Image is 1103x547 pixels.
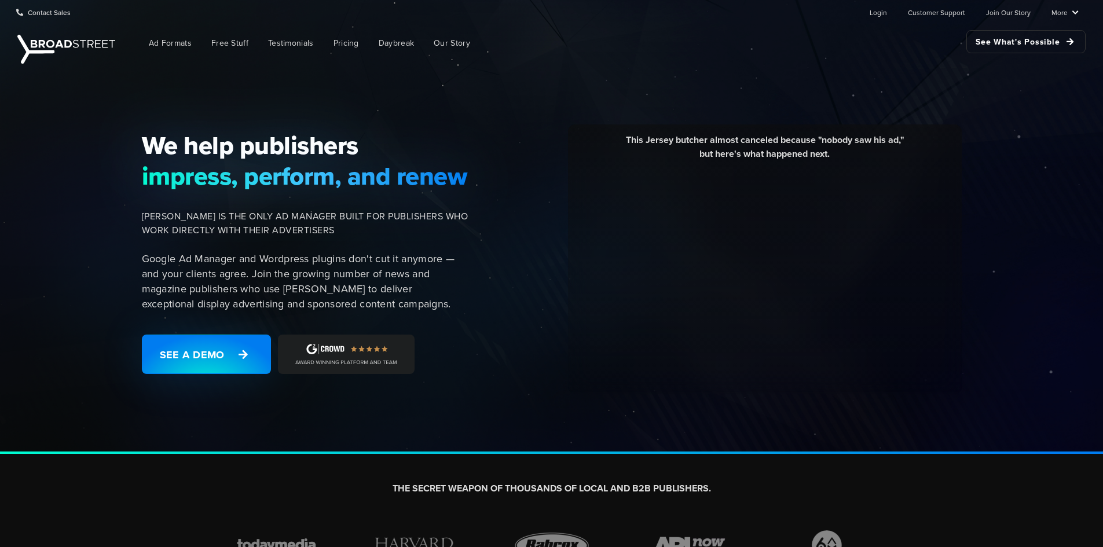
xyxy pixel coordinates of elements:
[142,210,468,237] span: [PERSON_NAME] IS THE ONLY AD MANAGER BUILT FOR PUBLISHERS WHO WORK DIRECTLY WITH THEIR ADVERTISERS
[211,37,248,49] span: Free Stuff
[986,1,1031,24] a: Join Our Story
[259,30,323,56] a: Testimonials
[370,30,423,56] a: Daybreak
[908,1,965,24] a: Customer Support
[142,251,468,311] p: Google Ad Manager and Wordpress plugins don't cut it anymore — and your clients agree. Join the g...
[577,170,953,381] iframe: YouTube video player
[122,24,1086,62] nav: Main
[142,161,468,191] span: impress, perform, and renew
[577,133,953,170] div: This Jersey butcher almost canceled because "nobody saw his ad," but here's what happened next.
[16,1,71,24] a: Contact Sales
[1051,1,1079,24] a: More
[434,37,470,49] span: Our Story
[149,37,192,49] span: Ad Formats
[17,35,115,64] img: Broadstreet | The Ad Manager for Small Publishers
[425,30,479,56] a: Our Story
[870,1,887,24] a: Login
[203,30,257,56] a: Free Stuff
[334,37,359,49] span: Pricing
[379,37,414,49] span: Daybreak
[268,37,314,49] span: Testimonials
[142,130,468,160] span: We help publishers
[966,30,1086,53] a: See What's Possible
[142,335,271,374] a: See a Demo
[229,483,875,495] h2: THE SECRET WEAPON OF THOUSANDS OF LOCAL AND B2B PUBLISHERS.
[325,30,368,56] a: Pricing
[140,30,200,56] a: Ad Formats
